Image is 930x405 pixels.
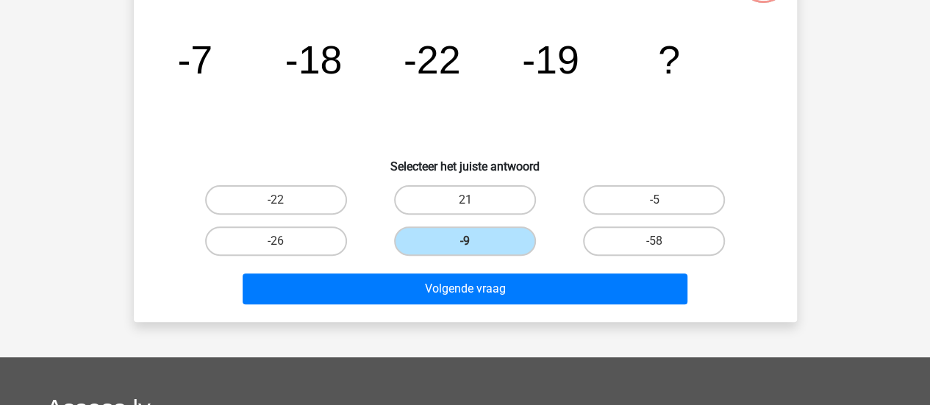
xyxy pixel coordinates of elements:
h6: Selecteer het juiste antwoord [157,148,773,173]
label: -58 [583,226,725,256]
label: 21 [394,185,536,215]
tspan: ? [658,37,680,82]
button: Volgende vraag [243,273,687,304]
tspan: -7 [177,37,212,82]
label: -26 [205,226,347,256]
tspan: -22 [403,37,460,82]
tspan: -18 [285,37,342,82]
tspan: -19 [522,37,579,82]
label: -5 [583,185,725,215]
label: -9 [394,226,536,256]
label: -22 [205,185,347,215]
